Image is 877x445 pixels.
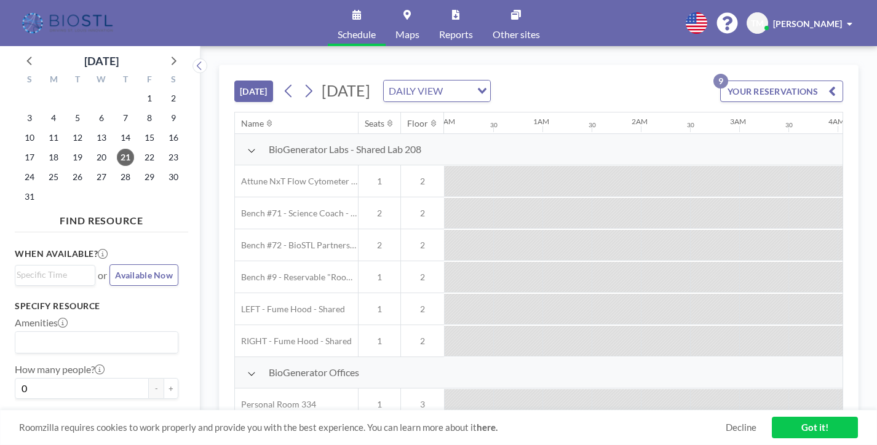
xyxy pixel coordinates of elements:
[751,18,764,29] span: TM
[115,270,173,280] span: Available Now
[359,272,400,283] span: 1
[98,269,107,282] span: or
[113,73,137,89] div: T
[141,168,158,186] span: Friday, August 29, 2025
[713,74,728,89] p: 9
[359,176,400,187] span: 1
[773,18,842,29] span: [PERSON_NAME]
[235,240,358,251] span: Bench #72 - BioSTL Partnerships & Apprenticeships Bench
[490,121,498,129] div: 30
[141,90,158,107] span: Friday, August 1, 2025
[338,30,376,39] span: Schedule
[93,149,110,166] span: Wednesday, August 20, 2025
[269,143,421,156] span: BioGenerator Labs - Shared Lab 208
[384,81,490,101] div: Search for option
[401,399,444,410] span: 3
[477,422,498,433] a: here.
[21,129,38,146] span: Sunday, August 10, 2025
[407,118,428,129] div: Floor
[15,210,188,227] h4: FIND RESOURCE
[69,149,86,166] span: Tuesday, August 19, 2025
[687,121,694,129] div: 30
[359,304,400,315] span: 1
[18,73,42,89] div: S
[21,188,38,205] span: Sunday, August 31, 2025
[69,109,86,127] span: Tuesday, August 5, 2025
[45,149,62,166] span: Monday, August 18, 2025
[117,129,134,146] span: Thursday, August 14, 2025
[386,83,445,99] span: DAILY VIEW
[365,118,384,129] div: Seats
[21,168,38,186] span: Sunday, August 24, 2025
[269,366,359,379] span: BioGenerator Offices
[66,73,90,89] div: T
[828,117,844,126] div: 4AM
[165,129,182,146] span: Saturday, August 16, 2025
[401,336,444,347] span: 2
[141,109,158,127] span: Friday, August 8, 2025
[435,117,455,126] div: 12AM
[69,129,86,146] span: Tuesday, August 12, 2025
[401,240,444,251] span: 2
[165,90,182,107] span: Saturday, August 2, 2025
[21,149,38,166] span: Sunday, August 17, 2025
[15,409,38,421] label: Floor
[165,109,182,127] span: Saturday, August 9, 2025
[589,121,596,129] div: 30
[165,149,182,166] span: Saturday, August 23, 2025
[141,149,158,166] span: Friday, August 22, 2025
[15,332,178,353] div: Search for option
[785,121,793,129] div: 30
[359,208,400,219] span: 2
[93,168,110,186] span: Wednesday, August 27, 2025
[401,176,444,187] span: 2
[493,30,540,39] span: Other sites
[241,118,264,129] div: Name
[235,272,358,283] span: Bench #9 - Reservable "RoomZilla" Bench
[533,117,549,126] div: 1AM
[19,422,726,433] span: Roomzilla requires cookies to work properly and provide you with the best experience. You can lea...
[93,129,110,146] span: Wednesday, August 13, 2025
[720,81,843,102] button: YOUR RESERVATIONS9
[20,11,117,36] img: organization-logo
[235,336,352,347] span: RIGHT - Fume Hood - Shared
[161,73,185,89] div: S
[359,240,400,251] span: 2
[359,336,400,347] span: 1
[401,272,444,283] span: 2
[45,129,62,146] span: Monday, August 11, 2025
[117,149,134,166] span: Thursday, August 21, 2025
[165,168,182,186] span: Saturday, August 30, 2025
[359,399,400,410] span: 1
[45,168,62,186] span: Monday, August 25, 2025
[401,304,444,315] span: 2
[117,168,134,186] span: Thursday, August 28, 2025
[84,52,119,69] div: [DATE]
[17,268,88,282] input: Search for option
[235,208,358,219] span: Bench #71 - Science Coach - BioSTL Bench
[42,73,66,89] div: M
[235,399,316,410] span: Personal Room 334
[21,109,38,127] span: Sunday, August 3, 2025
[90,73,114,89] div: W
[322,81,370,100] span: [DATE]
[730,117,746,126] div: 3AM
[235,304,345,315] span: LEFT - Fume Hood - Shared
[726,422,756,433] a: Decline
[15,317,68,329] label: Amenities
[15,266,95,284] div: Search for option
[439,30,473,39] span: Reports
[15,301,178,312] h3: Specify resource
[235,176,358,187] span: Attune NxT Flow Cytometer - Bench #25
[234,81,273,102] button: [DATE]
[117,109,134,127] span: Thursday, August 7, 2025
[69,168,86,186] span: Tuesday, August 26, 2025
[137,73,161,89] div: F
[15,363,105,376] label: How many people?
[401,208,444,219] span: 2
[149,378,164,399] button: -
[164,378,178,399] button: +
[141,129,158,146] span: Friday, August 15, 2025
[772,417,858,438] a: Got it!
[45,109,62,127] span: Monday, August 4, 2025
